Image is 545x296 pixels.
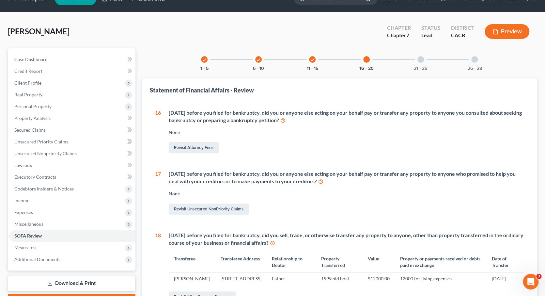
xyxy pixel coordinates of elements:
span: Lawsuits [14,162,32,168]
div: Status [421,24,440,32]
button: 21 - 25 [414,66,427,71]
span: Unsecured Nonpriority Claims [14,151,77,156]
div: [DATE] before you filed for bankruptcy, did you or anyone else acting on your behalf pay or trans... [169,170,524,185]
a: Lawsuits [9,159,135,171]
button: 16 - 20 [359,66,374,71]
i: check [310,58,315,62]
a: Property Analysis [9,112,135,124]
a: Case Dashboard [9,54,135,65]
span: Codebtors Insiders & Notices [14,186,74,191]
button: 11 - 15 [307,66,318,71]
td: [PERSON_NAME] [169,272,215,285]
span: Client Profile [14,80,41,86]
div: Lead [421,32,440,39]
th: Transferee Address [215,252,267,272]
th: Value [362,252,395,272]
div: [DATE] before you filed for bankruptcy, did you sell, trade, or otherwise transfer any property t... [169,232,524,247]
div: None [169,190,524,197]
div: District [451,24,474,32]
td: [DATE] [487,272,524,285]
i: check [202,58,207,62]
td: $12000.00 [362,272,395,285]
div: CACB [451,32,474,39]
span: [PERSON_NAME] [8,26,70,36]
a: Executory Contracts [9,171,135,183]
a: Revisit Unsecured NonPriority Claims [169,204,249,215]
i: check [256,58,261,62]
button: 26 - 28 [467,66,482,71]
button: Preview [485,24,529,39]
span: Additional Documents [14,256,60,262]
span: Personal Property [14,104,52,109]
div: Chapter [387,32,411,39]
div: [DATE] before you filed for bankruptcy, did you or anyone else acting on your behalf pay or trans... [169,109,524,124]
span: Property Analysis [14,115,51,121]
button: 1 - 5 [200,66,209,71]
div: Chapter [387,24,411,32]
a: Unsecured Priority Claims [9,136,135,148]
span: Credit Report [14,68,42,74]
a: Secured Claims [9,124,135,136]
iframe: Intercom live chat [523,274,538,289]
th: Property Transferred [316,252,362,272]
a: Download & Print [8,276,135,291]
a: SOFA Review [9,230,135,242]
th: Date of Transfer [487,252,524,272]
span: Secured Claims [14,127,46,133]
span: Miscellaneous [14,221,43,227]
td: Father [267,272,316,285]
td: 1999 old boat [316,272,362,285]
span: Executory Contracts [14,174,56,180]
span: Expenses [14,209,33,215]
th: Relationship to Debtor [267,252,316,272]
span: 7 [406,32,409,38]
span: SOFA Review [14,233,42,238]
span: 3 [536,274,541,279]
a: Unsecured Nonpriority Claims [9,148,135,159]
a: Credit Report [9,65,135,77]
th: Property or payments received or debts paid in exchange [395,252,487,272]
a: Revisit Attorney Fees [169,142,219,153]
span: Real Property [14,92,42,97]
span: Means Test [14,245,37,250]
div: 17 [155,170,161,216]
span: Unsecured Priority Claims [14,139,68,144]
div: 16 [155,109,161,155]
button: 6 - 10 [253,66,264,71]
span: Income [14,198,29,203]
span: Case Dashboard [14,57,48,62]
div: None [169,129,524,136]
td: [STREET_ADDRESS] [215,272,267,285]
th: Transferee [169,252,215,272]
td: 12000 for living expenses [395,272,487,285]
div: Statement of Financial Affairs - Review [150,86,254,94]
